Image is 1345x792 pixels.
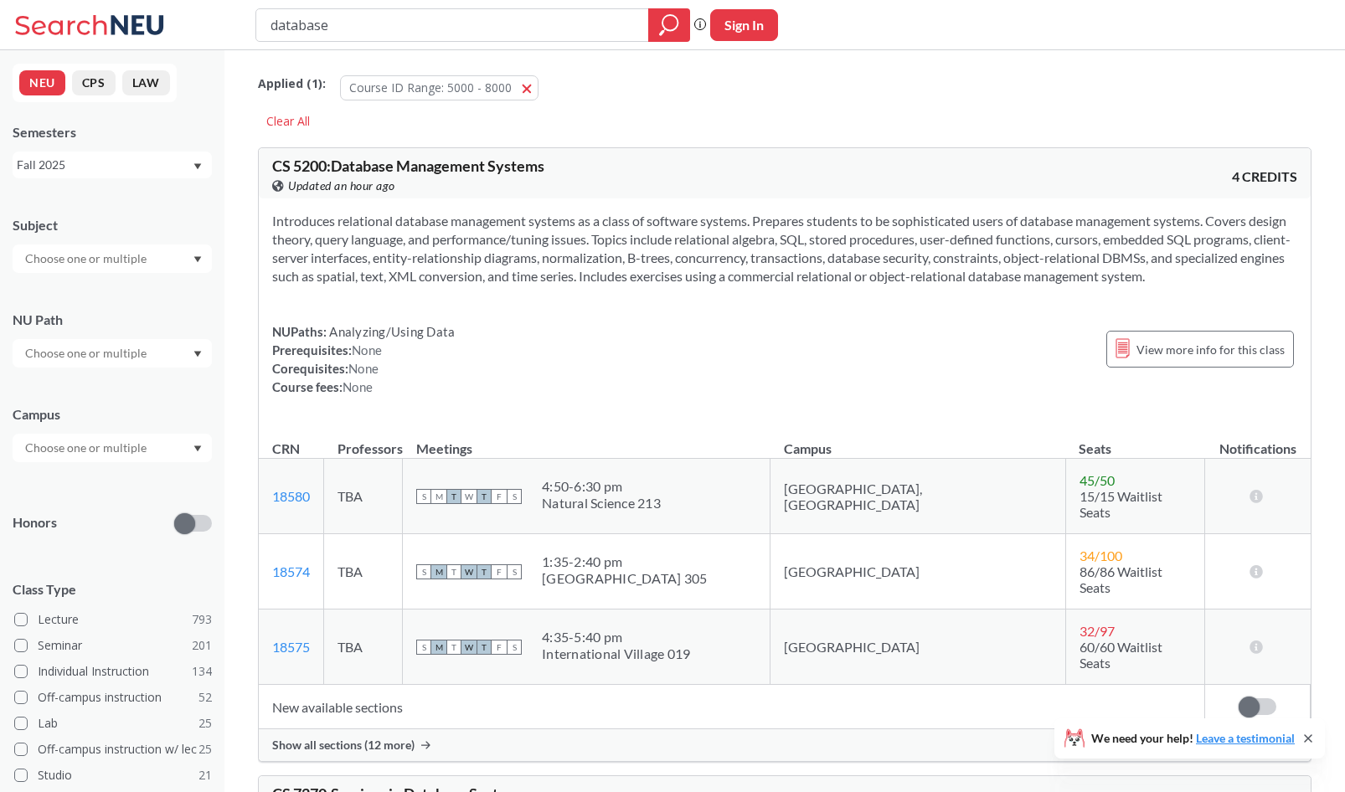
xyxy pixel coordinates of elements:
span: 52 [198,688,212,707]
div: Fall 2025 [17,156,192,174]
button: Course ID Range: 5000 - 8000 [340,75,539,100]
span: View more info for this class [1136,339,1285,360]
span: S [507,564,522,579]
span: S [507,640,522,655]
div: Semesters [13,123,212,141]
label: Lab [14,712,212,734]
span: 34 / 100 [1080,548,1122,563]
div: Fall 2025Dropdown arrow [13,152,212,178]
td: [GEOGRAPHIC_DATA] [770,609,1065,685]
div: 1:35 - 2:40 pm [542,553,707,570]
svg: magnifying glass [659,13,679,37]
span: 45 / 50 [1080,472,1115,488]
div: Dropdown arrow [13,339,212,368]
span: None [352,342,382,357]
td: New available sections [259,685,1205,729]
span: T [446,640,461,655]
span: 793 [192,610,212,629]
button: Sign In [710,9,778,41]
span: Updated an hour ago [288,177,395,195]
span: Analyzing/Using Data [327,324,455,339]
span: CS 5200 : Database Management Systems [272,157,544,175]
svg: Dropdown arrow [193,163,202,170]
span: 4 CREDITS [1232,167,1297,186]
span: M [431,564,446,579]
div: Dropdown arrow [13,244,212,273]
a: 18580 [272,488,310,504]
span: 21 [198,766,212,784]
label: Individual Instruction [14,661,212,682]
th: Notifications [1205,423,1311,459]
span: 32 / 97 [1080,623,1115,639]
td: [GEOGRAPHIC_DATA], [GEOGRAPHIC_DATA] [770,459,1065,534]
span: We need your help! [1091,733,1295,744]
div: Natural Science 213 [542,495,661,512]
td: TBA [324,609,403,685]
th: Professors [324,423,403,459]
th: Campus [770,423,1065,459]
span: T [446,564,461,579]
label: Off-campus instruction w/ lec [14,738,212,760]
span: 86/86 Waitlist Seats [1080,563,1162,595]
span: T [477,640,492,655]
span: None [343,379,373,394]
div: Clear All [258,109,318,134]
div: Dropdown arrow [13,434,212,462]
input: Choose one or multiple [17,343,157,363]
span: T [446,489,461,504]
div: [GEOGRAPHIC_DATA] 305 [542,570,707,587]
span: W [461,640,477,655]
svg: Dropdown arrow [193,445,202,452]
td: [GEOGRAPHIC_DATA] [770,534,1065,609]
span: S [507,489,522,504]
label: Studio [14,764,212,786]
div: magnifying glass [648,8,690,42]
a: 18575 [272,639,310,655]
div: NUPaths: Prerequisites: Corequisites: Course fees: [272,322,455,396]
div: Subject [13,216,212,234]
span: 134 [192,662,212,681]
span: Class Type [13,580,212,599]
div: Campus [13,405,212,424]
span: Course ID Range: 5000 - 8000 [349,80,512,95]
span: F [492,564,507,579]
label: Off-campus instruction [14,687,212,708]
span: 25 [198,714,212,733]
span: M [431,640,446,655]
span: F [492,640,507,655]
button: NEU [19,70,65,95]
div: International Village 019 [542,645,690,662]
span: W [461,489,477,504]
span: 201 [192,636,212,655]
button: LAW [122,70,170,95]
span: 60/60 Waitlist Seats [1080,639,1162,671]
span: T [477,564,492,579]
label: Lecture [14,609,212,630]
span: 15/15 Waitlist Seats [1080,488,1162,520]
th: Meetings [403,423,770,459]
button: CPS [72,70,116,95]
div: NU Path [13,311,212,329]
svg: Dropdown arrow [193,351,202,357]
span: S [416,640,431,655]
span: S [416,564,431,579]
span: W [461,564,477,579]
input: Choose one or multiple [17,249,157,269]
input: Class, professor, course number, "phrase" [269,11,636,39]
span: T [477,489,492,504]
a: 18574 [272,563,310,579]
span: 25 [198,740,212,759]
input: Choose one or multiple [17,438,157,458]
div: CRN [272,440,300,458]
div: 4:35 - 5:40 pm [542,629,690,645]
label: Seminar [14,635,212,656]
td: TBA [324,534,403,609]
span: S [416,489,431,504]
p: Honors [13,513,57,532]
a: Leave a testimonial [1196,731,1295,745]
th: Seats [1065,423,1205,459]
div: 4:50 - 6:30 pm [542,478,661,495]
span: Applied ( 1 ): [258,75,326,93]
span: None [348,361,379,376]
span: F [492,489,507,504]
